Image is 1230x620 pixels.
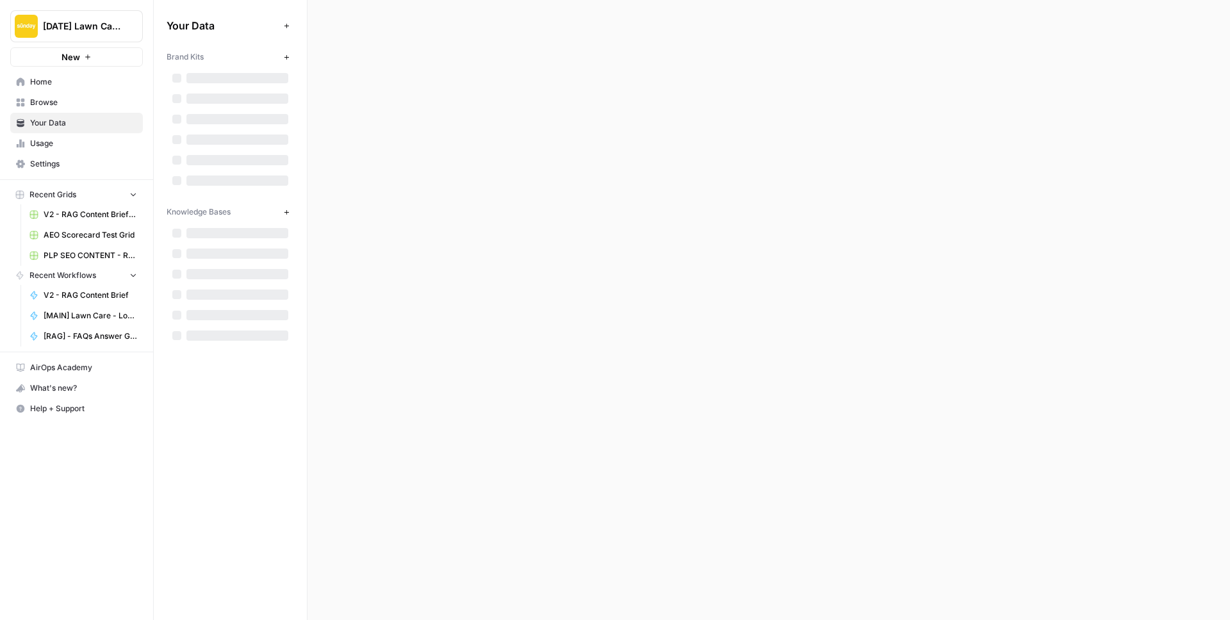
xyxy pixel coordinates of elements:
[44,310,137,322] span: [MAIN] Lawn Care - Local pSEO Page Generator [[PERSON_NAME]]
[61,51,80,63] span: New
[10,154,143,174] a: Settings
[24,285,143,306] a: V2 - RAG Content Brief
[29,270,96,281] span: Recent Workflows
[44,229,137,241] span: AEO Scorecard Test Grid
[10,72,143,92] a: Home
[24,204,143,225] a: V2 - RAG Content Brief Grid
[30,97,137,108] span: Browse
[44,330,137,342] span: [RAG] - FAQs Answer Generator
[30,158,137,170] span: Settings
[15,15,38,38] img: Sunday Lawn Care Logo
[10,185,143,204] button: Recent Grids
[30,403,137,414] span: Help + Support
[10,133,143,154] a: Usage
[24,306,143,326] a: [MAIN] Lawn Care - Local pSEO Page Generator [[PERSON_NAME]]
[30,117,137,129] span: Your Data
[10,92,143,113] a: Browse
[44,290,137,301] span: V2 - RAG Content Brief
[11,379,142,398] div: What's new?
[10,357,143,378] a: AirOps Academy
[10,47,143,67] button: New
[44,209,137,220] span: V2 - RAG Content Brief Grid
[29,189,76,200] span: Recent Grids
[167,51,204,63] span: Brand Kits
[24,245,143,266] a: PLP SEO CONTENT - REVISED
[30,362,137,373] span: AirOps Academy
[10,398,143,419] button: Help + Support
[167,206,231,218] span: Knowledge Bases
[24,326,143,347] a: [RAG] - FAQs Answer Generator
[167,18,279,33] span: Your Data
[44,250,137,261] span: PLP SEO CONTENT - REVISED
[10,378,143,398] button: What's new?
[24,225,143,245] a: AEO Scorecard Test Grid
[10,266,143,285] button: Recent Workflows
[10,113,143,133] a: Your Data
[43,20,120,33] span: [DATE] Lawn Care
[10,10,143,42] button: Workspace: Sunday Lawn Care
[30,138,137,149] span: Usage
[30,76,137,88] span: Home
